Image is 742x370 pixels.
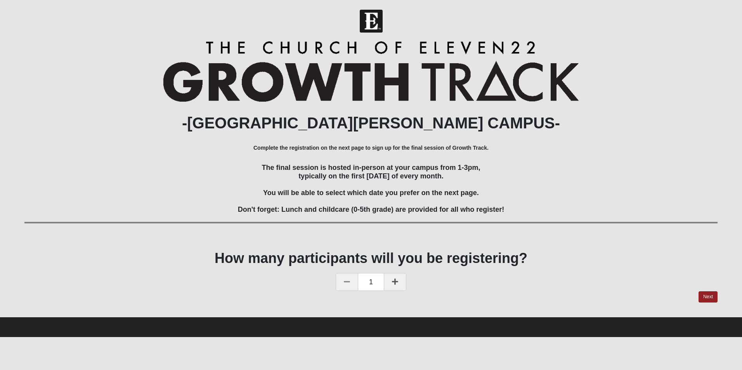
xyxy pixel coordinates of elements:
span: The final session is hosted in-person at your campus from 1-3pm, [262,164,480,171]
img: Growth Track Logo [163,41,579,102]
span: 1 [358,273,384,291]
a: Next [699,291,718,303]
h1: How many participants will you be registering? [24,250,718,266]
b: Complete the registration on the next page to sign up for the final session of Growth Track. [253,145,489,151]
span: typically on the first [DATE] of every month. [298,172,444,180]
b: -[GEOGRAPHIC_DATA][PERSON_NAME] CAMPUS- [182,114,560,131]
img: Church of Eleven22 Logo [360,10,383,33]
span: Don't forget: Lunch and childcare (0-5th grade) are provided for all who register! [238,206,504,213]
span: You will be able to select which date you prefer on the next page. [263,189,479,197]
